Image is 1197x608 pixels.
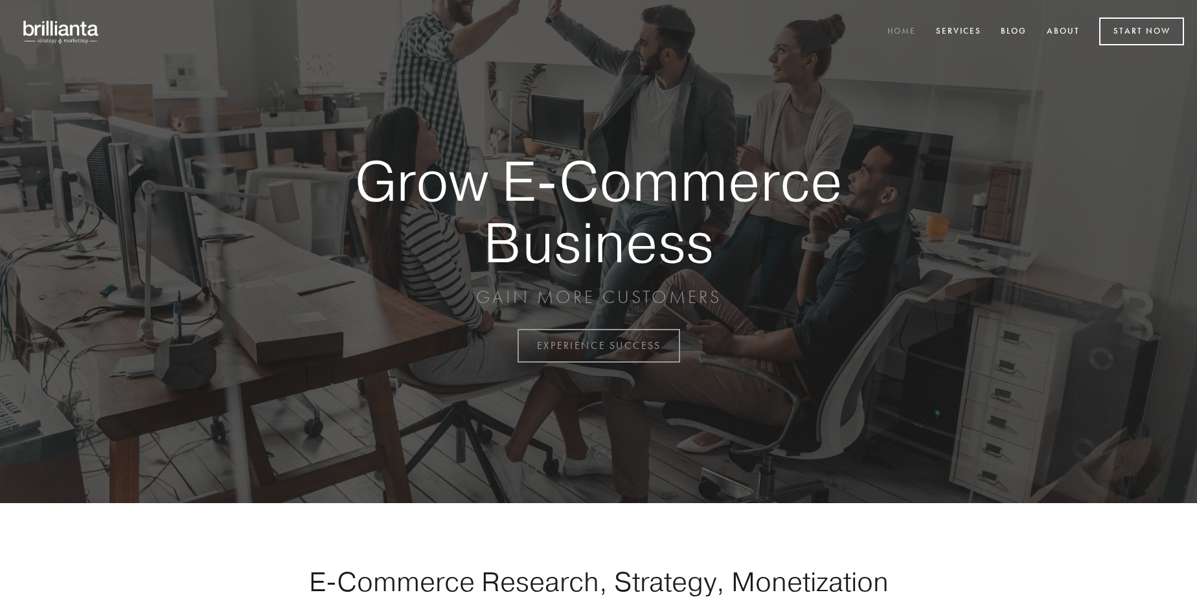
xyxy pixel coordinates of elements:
a: Start Now [1099,17,1184,45]
p: GAIN MORE CUSTOMERS [310,286,887,309]
a: Services [928,21,990,43]
a: Home [879,21,924,43]
img: brillianta - research, strategy, marketing [13,13,110,51]
a: About [1038,21,1088,43]
a: EXPERIENCE SUCCESS [518,329,680,363]
strong: Grow E-Commerce Business [310,150,887,273]
h1: E-Commerce Research, Strategy, Monetization [268,565,929,598]
a: Blog [992,21,1035,43]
